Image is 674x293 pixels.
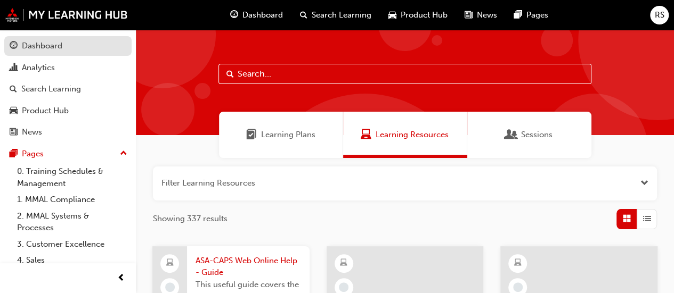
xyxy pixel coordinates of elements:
[506,4,557,26] a: pages-iconPages
[153,213,228,225] span: Showing 337 results
[340,256,347,270] span: learningResourceType_ELEARNING-icon
[13,191,132,208] a: 1. MMAL Compliance
[655,9,664,21] span: RS
[526,9,548,21] span: Pages
[4,101,132,121] a: Product Hub
[640,177,648,189] button: Open the filter
[4,58,132,78] a: Analytics
[401,9,448,21] span: Product Hub
[4,144,132,164] button: Pages
[477,9,497,21] span: News
[10,63,18,73] span: chart-icon
[10,85,17,94] span: search-icon
[339,282,348,292] span: learningRecordVerb_NONE-icon
[246,129,257,141] span: Learning Plans
[22,105,69,117] div: Product Hub
[22,148,44,160] div: Pages
[10,41,18,51] span: guage-icon
[120,147,127,161] span: up-icon
[312,9,371,21] span: Search Learning
[242,9,283,21] span: Dashboard
[196,255,301,279] span: ASA-CAPS Web Online Help - Guide
[261,129,315,141] span: Learning Plans
[13,163,132,191] a: 0. Training Schedules & Management
[226,68,234,80] span: Search
[222,4,291,26] a: guage-iconDashboard
[10,106,18,116] span: car-icon
[4,122,132,142] a: News
[514,256,522,270] span: learningResourceType_ELEARNING-icon
[388,9,396,22] span: car-icon
[4,34,132,144] button: DashboardAnalyticsSearch LearningProduct HubNews
[218,64,591,84] input: Search...
[22,40,62,52] div: Dashboard
[643,213,651,225] span: List
[13,208,132,236] a: 2. MMAL Systems & Processes
[465,9,473,22] span: news-icon
[4,36,132,56] a: Dashboard
[22,62,55,74] div: Analytics
[219,112,343,158] a: Learning PlansLearning Plans
[650,6,669,24] button: RS
[623,213,631,225] span: Grid
[521,129,553,141] span: Sessions
[506,129,517,141] span: Sessions
[291,4,380,26] a: search-iconSearch Learning
[13,236,132,253] a: 3. Customer Excellence
[165,282,175,292] span: learningRecordVerb_NONE-icon
[4,79,132,99] a: Search Learning
[21,83,81,95] div: Search Learning
[22,126,42,138] div: News
[343,112,467,158] a: Learning ResourcesLearning Resources
[467,112,591,158] a: SessionsSessions
[513,282,523,292] span: learningRecordVerb_NONE-icon
[10,149,18,159] span: pages-icon
[514,9,522,22] span: pages-icon
[361,129,371,141] span: Learning Resources
[5,8,128,22] img: mmal
[13,252,132,269] a: 4. Sales
[230,9,238,22] span: guage-icon
[376,129,449,141] span: Learning Resources
[300,9,307,22] span: search-icon
[380,4,456,26] a: car-iconProduct Hub
[166,256,174,270] span: laptop-icon
[10,128,18,137] span: news-icon
[456,4,506,26] a: news-iconNews
[117,272,125,285] span: prev-icon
